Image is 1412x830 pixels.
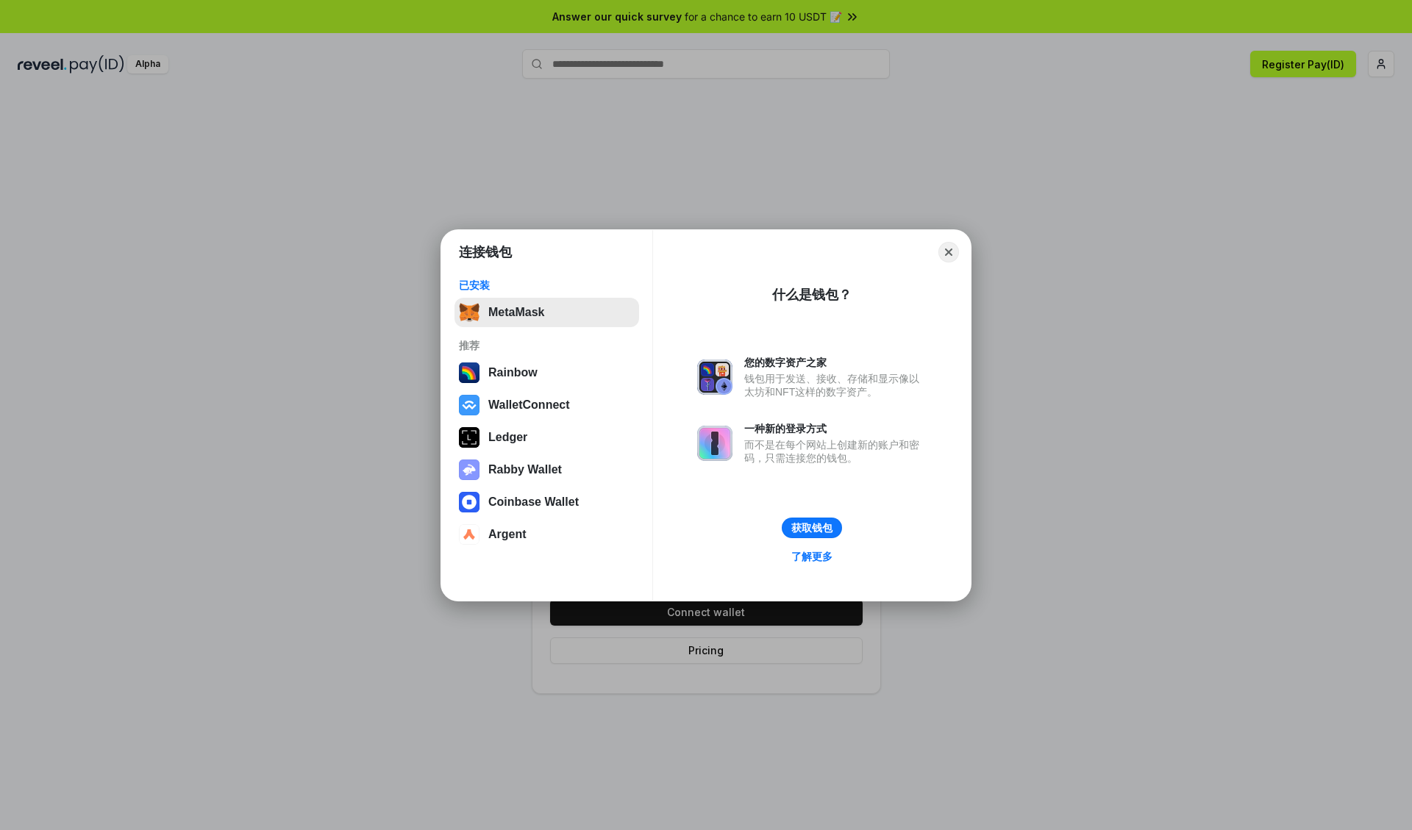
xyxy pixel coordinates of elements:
[744,372,927,398] div: 钱包用于发送、接收、存储和显示像以太坊和NFT这样的数字资产。
[454,520,639,549] button: Argent
[782,547,841,566] a: 了解更多
[454,455,639,484] button: Rabby Wallet
[454,390,639,420] button: WalletConnect
[459,427,479,448] img: svg+xml,%3Csvg%20xmlns%3D%22http%3A%2F%2Fwww.w3.org%2F2000%2Fsvg%22%20width%3D%2228%22%20height%3...
[488,463,562,476] div: Rabby Wallet
[791,550,832,563] div: 了解更多
[791,521,832,534] div: 获取钱包
[454,358,639,387] button: Rainbow
[488,366,538,379] div: Rainbow
[697,426,732,461] img: svg+xml,%3Csvg%20xmlns%3D%22http%3A%2F%2Fwww.w3.org%2F2000%2Fsvg%22%20fill%3D%22none%22%20viewBox...
[459,243,512,261] h1: 连接钱包
[744,438,927,465] div: 而不是在每个网站上创建新的账户和密码，只需连接您的钱包。
[488,496,579,509] div: Coinbase Wallet
[744,356,927,369] div: 您的数字资产之家
[454,487,639,517] button: Coinbase Wallet
[697,359,732,395] img: svg+xml,%3Csvg%20xmlns%3D%22http%3A%2F%2Fwww.w3.org%2F2000%2Fsvg%22%20fill%3D%22none%22%20viewBox...
[459,395,479,415] img: svg+xml,%3Csvg%20width%3D%2228%22%20height%3D%2228%22%20viewBox%3D%220%200%2028%2028%22%20fill%3D...
[459,459,479,480] img: svg+xml,%3Csvg%20xmlns%3D%22http%3A%2F%2Fwww.w3.org%2F2000%2Fsvg%22%20fill%3D%22none%22%20viewBox...
[488,528,527,541] div: Argent
[459,492,479,512] img: svg+xml,%3Csvg%20width%3D%2228%22%20height%3D%2228%22%20viewBox%3D%220%200%2028%2028%22%20fill%3D...
[459,524,479,545] img: svg+xml,%3Csvg%20width%3D%2228%22%20height%3D%2228%22%20viewBox%3D%220%200%2028%2028%22%20fill%3D...
[459,339,635,352] div: 推荐
[454,298,639,327] button: MetaMask
[459,279,635,292] div: 已安装
[459,302,479,323] img: svg+xml,%3Csvg%20fill%3D%22none%22%20height%3D%2233%22%20viewBox%3D%220%200%2035%2033%22%20width%...
[938,242,959,262] button: Close
[488,431,527,444] div: Ledger
[454,423,639,452] button: Ledger
[488,398,570,412] div: WalletConnect
[488,306,544,319] div: MetaMask
[782,518,842,538] button: 获取钱包
[744,422,927,435] div: 一种新的登录方式
[459,362,479,383] img: svg+xml,%3Csvg%20width%3D%22120%22%20height%3D%22120%22%20viewBox%3D%220%200%20120%20120%22%20fil...
[772,286,852,304] div: 什么是钱包？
